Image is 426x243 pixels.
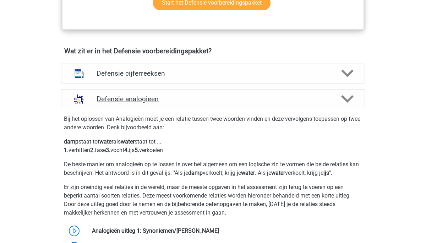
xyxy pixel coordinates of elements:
[58,89,368,109] a: analogieen Defensie analogieen
[271,169,285,176] b: water
[64,138,78,145] b: damp
[97,69,329,77] h4: Defensie cijferreeksen
[241,169,255,176] b: water
[97,95,329,103] h4: Defensie analogieen
[106,147,110,153] b: 3.
[188,169,203,176] b: damp
[58,64,368,83] a: cijferreeksen Defensie cijferreeksen
[64,47,362,55] h4: Wat zit er in het Defensie voorbereidingspakket?
[90,147,95,153] b: 2.
[70,90,88,108] img: analogieen
[64,115,362,132] p: Bij het oplossen van Analogieën moet je een relatie tussen twee woorden vinden en deze vervolgens...
[87,227,365,235] div: Analogieën uitleg 1: Synoniemen/[PERSON_NAME]
[64,137,362,155] p: staat tot als staat tot ... verhitten fase vocht ijs verkoelen
[121,138,135,145] b: water
[64,183,362,217] p: Er zijn oneindig veel relaties in de wereld, maar de meeste opgaven in het assessment zijn terug ...
[135,147,139,153] b: 5.
[323,169,329,176] b: ijs
[124,147,129,153] b: 4.
[64,147,69,153] b: 1.
[99,138,113,145] b: water
[64,160,362,177] p: De beste manier om analogieën op te lossen is over het algemeen om een logische zin te vormen die...
[70,64,88,83] img: cijferreeksen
